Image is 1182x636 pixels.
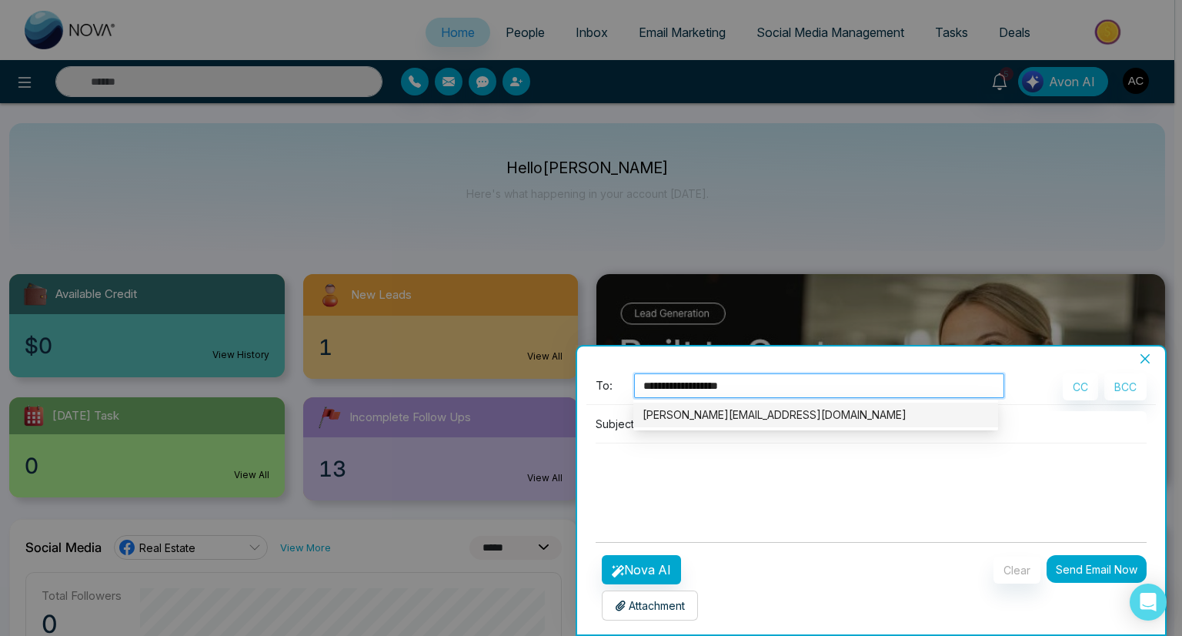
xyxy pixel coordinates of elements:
p: Attachment [615,598,685,614]
button: CC [1063,373,1098,400]
span: close [1139,353,1151,365]
div: adish@mmnovatech.com [633,403,998,427]
p: Subject: [596,416,636,432]
div: [PERSON_NAME][EMAIL_ADDRESS][DOMAIN_NAME] [643,407,989,423]
button: Close [1134,352,1156,366]
div: Open Intercom Messenger [1130,584,1167,621]
button: Nova AI [602,555,681,584]
button: Clear [993,557,1040,584]
button: BCC [1104,373,1147,400]
span: To: [596,377,613,395]
button: Send Email Now [1047,555,1147,583]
